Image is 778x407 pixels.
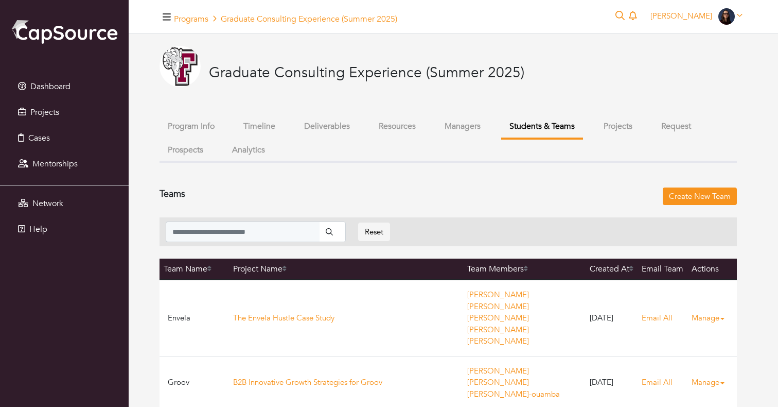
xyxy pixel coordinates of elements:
[174,14,397,24] h5: Graduate Consulting Experience (Summer 2025)
[233,263,287,275] a: Project Name
[29,224,47,235] span: Help
[467,366,529,376] a: [PERSON_NAME]
[370,115,424,138] button: Resources
[160,139,211,161] button: Prospects
[501,115,583,140] button: Students & Teams
[160,280,229,356] td: Envela
[595,115,641,138] button: Projects
[467,377,529,387] a: [PERSON_NAME]
[174,13,208,25] a: Programs
[646,11,747,21] a: [PERSON_NAME]
[3,154,126,174] a: Mentorships
[358,223,390,242] a: Reset
[296,115,358,138] button: Deliverables
[653,115,699,138] button: Request
[235,115,284,138] button: Timeline
[160,189,185,200] h4: Teams
[32,158,78,169] span: Mentorships
[467,336,529,346] a: [PERSON_NAME]
[28,132,50,144] span: Cases
[687,259,737,280] th: Actions
[650,11,712,21] span: [PERSON_NAME]
[160,115,223,138] button: Program Info
[30,107,59,118] span: Projects
[10,18,118,45] img: cap_logo.png
[467,389,560,399] a: [PERSON_NAME]-ouamba
[233,313,334,323] a: The Envela Hustle Case Study
[467,313,529,335] a: [PERSON_NAME] [PERSON_NAME]
[160,46,201,87] img: Athletic_Logo_Primary_Letter_Mark_1.jpg
[663,188,737,206] a: Create New Team
[164,263,211,275] a: Team Name
[32,198,63,209] span: Network
[3,128,126,148] a: Cases
[692,372,733,393] a: Manage
[642,377,673,387] a: Email All
[3,102,126,123] a: Projects
[3,193,126,214] a: Network
[718,8,735,25] img: Beatriz%20Headshot.jpeg
[436,115,489,138] button: Managers
[642,313,673,323] a: Email All
[3,219,126,240] a: Help
[233,377,382,387] a: B2B Innovative Growth Strategies for Groov
[467,263,528,275] a: Team Members
[3,76,126,97] a: Dashboard
[638,259,687,280] th: Email Team
[586,280,638,356] td: [DATE]
[692,308,733,328] a: Manage
[209,64,524,82] h3: Graduate Consulting Experience (Summer 2025)
[590,263,633,275] a: Created At
[467,290,529,312] a: [PERSON_NAME] [PERSON_NAME]
[30,81,70,92] span: Dashboard
[224,139,273,161] button: Analytics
